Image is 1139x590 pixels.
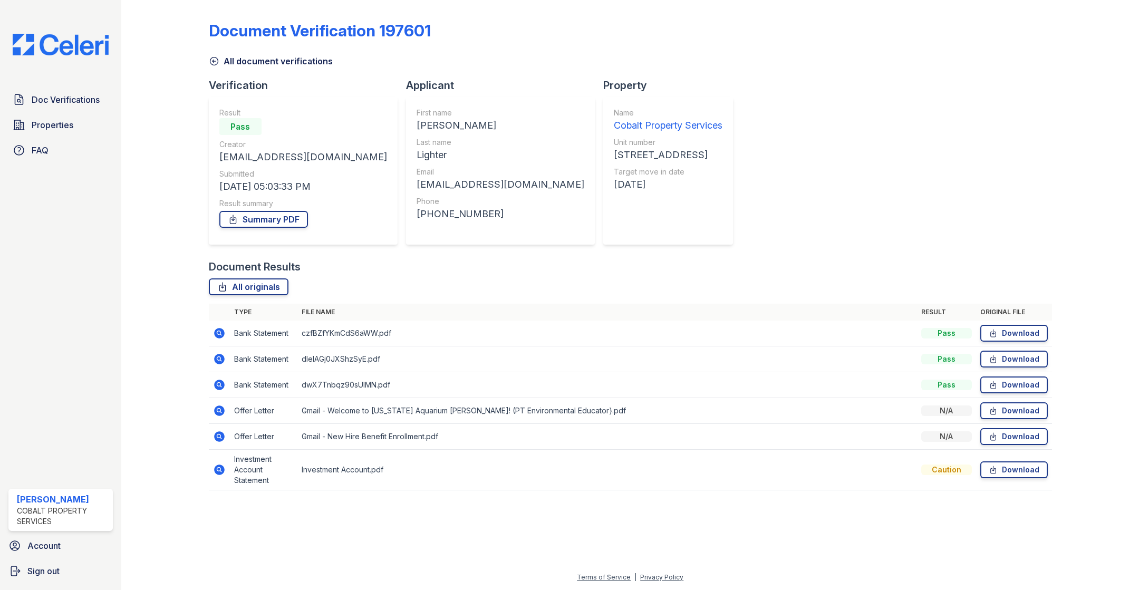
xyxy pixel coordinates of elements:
[219,211,308,228] a: Summary PDF
[917,304,976,321] th: Result
[4,560,117,582] a: Sign out
[417,207,584,221] div: [PHONE_NUMBER]
[603,78,741,93] div: Property
[417,118,584,133] div: [PERSON_NAME]
[417,177,584,192] div: [EMAIL_ADDRESS][DOMAIN_NAME]
[4,535,117,556] a: Account
[614,108,722,133] a: Name Cobalt Property Services
[921,431,972,442] div: N/A
[297,398,917,424] td: Gmail - Welcome to [US_STATE] Aquarium [PERSON_NAME]! (PT Environmental Educator}.pdf
[417,167,584,177] div: Email
[17,506,109,527] div: Cobalt Property Services
[417,137,584,148] div: Last name
[980,325,1048,342] a: Download
[230,304,297,321] th: Type
[230,424,297,450] td: Offer Letter
[976,304,1052,321] th: Original file
[32,144,49,157] span: FAQ
[980,351,1048,367] a: Download
[297,321,917,346] td: czfBZfYKmCdS6aWW.pdf
[297,372,917,398] td: dwX7Tnbqz90sUIMN.pdf
[980,428,1048,445] a: Download
[417,108,584,118] div: First name
[230,346,297,372] td: Bank Statement
[219,118,262,135] div: Pass
[32,93,100,106] span: Doc Verifications
[297,424,917,450] td: Gmail - New Hire Benefit Enrollment.pdf
[921,465,972,475] div: Caution
[17,493,109,506] div: [PERSON_NAME]
[209,78,406,93] div: Verification
[640,573,683,581] a: Privacy Policy
[980,376,1048,393] a: Download
[921,405,972,416] div: N/A
[417,196,584,207] div: Phone
[614,177,722,192] div: [DATE]
[209,259,301,274] div: Document Results
[219,150,387,165] div: [EMAIL_ADDRESS][DOMAIN_NAME]
[219,179,387,194] div: [DATE] 05:03:33 PM
[219,139,387,150] div: Creator
[980,461,1048,478] a: Download
[614,148,722,162] div: [STREET_ADDRESS]
[614,167,722,177] div: Target move in date
[980,402,1048,419] a: Download
[417,148,584,162] div: Lighter
[230,321,297,346] td: Bank Statement
[921,380,972,390] div: Pass
[230,450,297,490] td: Investment Account Statement
[297,304,917,321] th: File name
[209,55,333,67] a: All document verifications
[614,108,722,118] div: Name
[577,573,631,581] a: Terms of Service
[8,140,113,161] a: FAQ
[209,278,288,295] a: All originals
[614,137,722,148] div: Unit number
[921,328,972,338] div: Pass
[27,539,61,552] span: Account
[219,108,387,118] div: Result
[219,198,387,209] div: Result summary
[27,565,60,577] span: Sign out
[32,119,73,131] span: Properties
[297,346,917,372] td: dIelAGj0JXShzSyE.pdf
[230,398,297,424] td: Offer Letter
[921,354,972,364] div: Pass
[614,118,722,133] div: Cobalt Property Services
[4,34,117,55] img: CE_Logo_Blue-a8612792a0a2168367f1c8372b55b34899dd931a85d93a1a3d3e32e68fde9ad4.png
[219,169,387,179] div: Submitted
[8,89,113,110] a: Doc Verifications
[8,114,113,136] a: Properties
[230,372,297,398] td: Bank Statement
[406,78,603,93] div: Applicant
[634,573,636,581] div: |
[297,450,917,490] td: Investment Account.pdf
[209,21,431,40] div: Document Verification 197601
